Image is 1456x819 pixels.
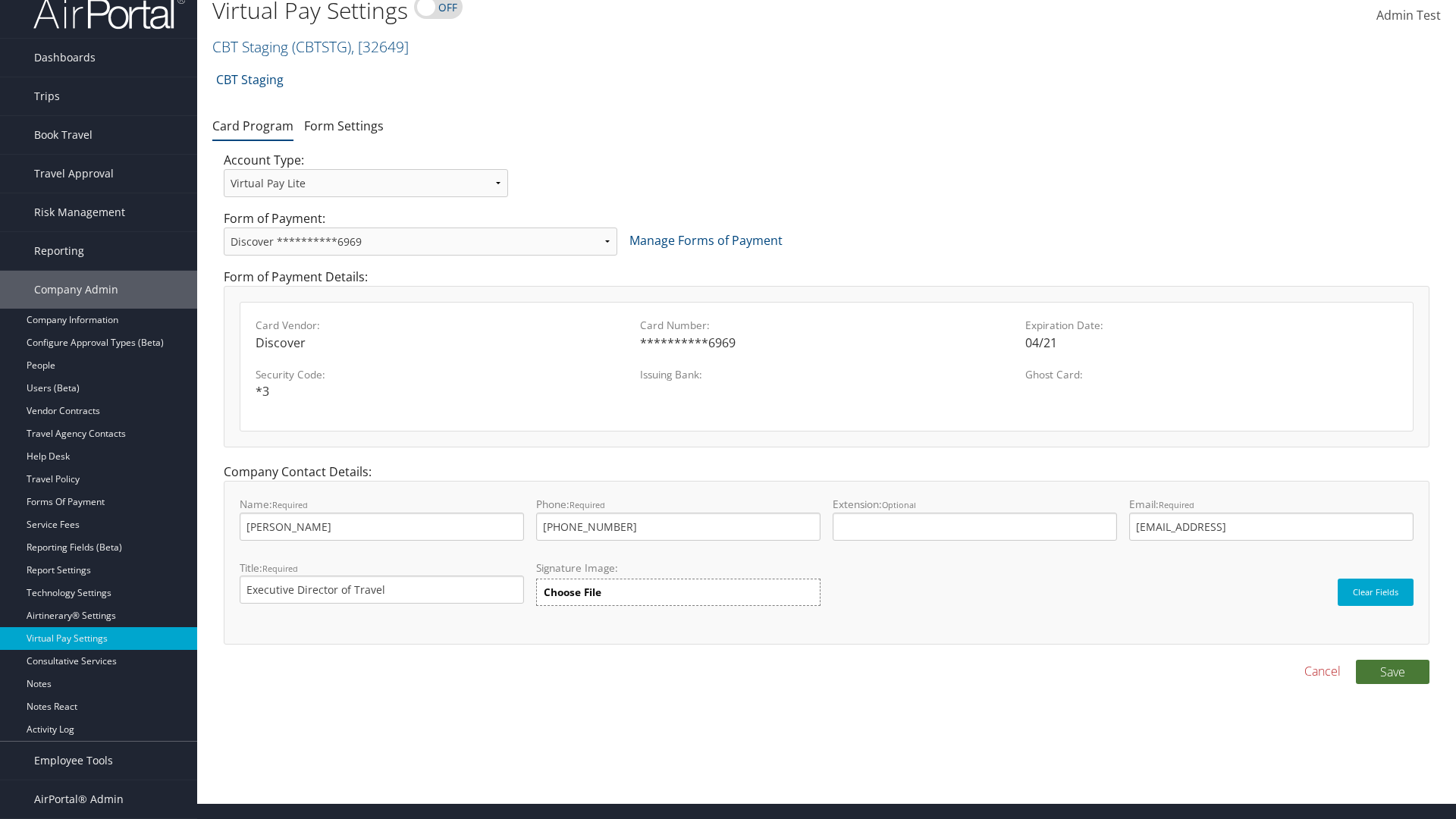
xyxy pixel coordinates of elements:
input: Name:Required [240,513,524,541]
input: Title:Required [240,576,524,604]
label: Expiration Date: [1025,318,1398,333]
label: Phone: [536,497,821,540]
input: Extension:Optional [833,513,1117,541]
a: Cancel [1304,662,1341,680]
div: Discover [256,334,628,352]
span: Trips [34,77,60,115]
span: , [ 32649 ] [351,36,409,57]
label: Title: [240,560,524,604]
span: ( CBTSTG ) [292,36,351,57]
button: Clear Fields [1338,579,1414,606]
span: Reporting [34,232,84,270]
small: Required [570,499,605,510]
label: Email: [1129,497,1414,540]
label: Signature Image: [536,560,821,579]
label: Name: [240,497,524,540]
small: Required [1159,499,1194,510]
div: Company Contact Details: [212,463,1441,659]
span: Travel Approval [34,155,114,193]
a: Form Settings [304,118,384,134]
small: Optional [882,499,916,510]
button: Save [1356,660,1429,684]
a: CBT Staging [212,36,409,57]
div: Form of Payment: [212,209,1441,268]
a: Manage Forms of Payment [629,232,783,249]
span: Employee Tools [34,742,113,780]
small: Required [272,499,308,510]
div: 04/21 [1025,334,1398,352]
label: Security Code: [256,367,628,382]
input: Email:Required [1129,513,1414,541]
input: Phone:Required [536,513,821,541]
a: Card Program [212,118,293,134]
a: CBT Staging [216,64,284,95]
div: Account Type: [212,151,519,209]
label: Card Vendor: [256,318,628,333]
span: Book Travel [34,116,93,154]
span: AirPortal® Admin [34,780,124,818]
label: Issuing Bank: [640,367,1012,382]
span: Dashboards [34,39,96,77]
label: Ghost Card: [1025,367,1398,382]
div: Form of Payment Details: [212,268,1441,463]
label: Extension: [833,497,1117,540]
small: Required [262,563,298,574]
span: Risk Management [34,193,125,231]
label: Card Number: [640,318,1012,333]
label: Choose File [536,579,821,606]
span: Company Admin [34,271,118,309]
span: Admin Test [1376,7,1441,24]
